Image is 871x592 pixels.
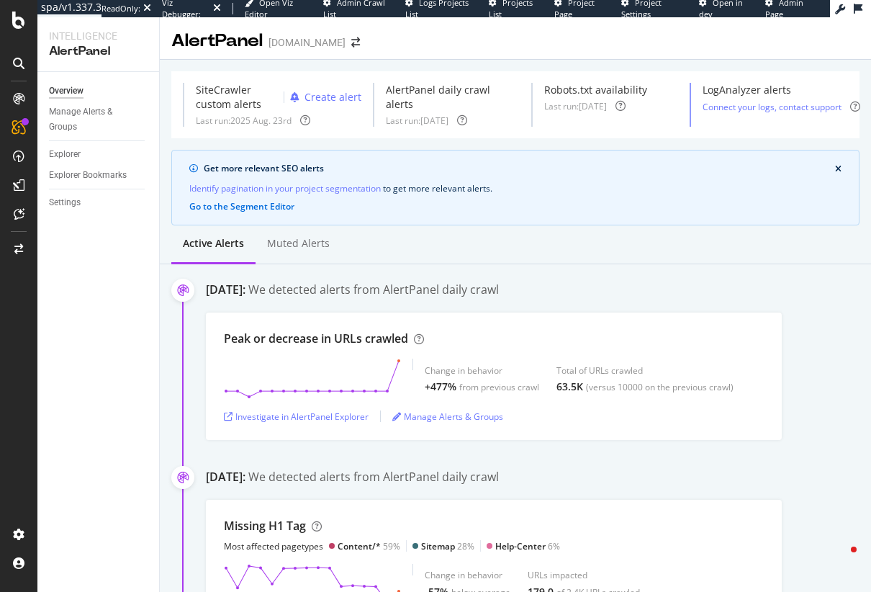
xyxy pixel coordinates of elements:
[267,236,330,251] div: Muted alerts
[49,43,148,60] div: AlertPanel
[49,29,148,43] div: Intelligence
[206,282,245,298] div: [DATE]:
[248,469,499,485] div: We detected alerts from AlertPanel daily crawl
[556,380,583,394] div: 63.5K
[338,540,381,552] div: Content/*
[392,411,503,423] a: Manage Alerts & Groups
[204,162,835,175] div: Get more relevant SEO alerts
[49,147,81,162] div: Explorer
[495,540,546,552] div: Help-Center
[459,381,539,393] div: from previous crawl
[248,282,499,298] div: We detected alerts from AlertPanel daily crawl
[49,168,127,183] div: Explorer Bookmarks
[421,540,474,552] div: 28%
[822,543,857,578] iframe: Intercom live chat
[351,37,360,48] div: arrow-right-arrow-left
[544,100,607,112] div: Last run: [DATE]
[703,83,860,97] div: LogAnalyzer alerts
[49,104,135,135] div: Manage Alerts & Groups
[224,411,369,423] a: Investigate in AlertPanel Explorer
[386,83,520,112] div: AlertPanel daily crawl alerts
[392,405,503,428] button: Manage Alerts & Groups
[171,150,859,225] div: info banner
[386,115,448,127] div: Last run: [DATE]
[268,35,346,50] div: [DOMAIN_NAME]
[171,29,263,53] div: AlertPanel
[49,195,149,210] a: Settings
[49,84,84,99] div: Overview
[425,364,539,377] div: Change in behavior
[189,202,294,212] button: Go to the Segment Editor
[224,540,323,552] div: Most affected pagetypes
[528,569,640,581] div: URLs impacted
[189,181,381,196] a: Identify pagination in your project segmentation
[556,364,734,377] div: Total of URLs crawled
[425,569,510,581] div: Change in behavior
[224,331,408,347] div: Peak or decrease in URLs crawled
[196,83,278,112] div: SiteCrawler custom alerts
[284,89,361,105] button: Create alert
[49,147,149,162] a: Explorer
[703,100,841,114] button: Connect your logs, contact support
[304,90,361,104] div: Create alert
[421,540,455,552] div: Sitemap
[196,115,292,127] div: Last run: 2025 Aug. 23rd
[495,540,560,552] div: 6%
[101,3,140,14] div: ReadOnly:
[224,518,306,534] div: Missing H1 Tag
[49,104,149,135] a: Manage Alerts & Groups
[49,168,149,183] a: Explorer Bookmarks
[831,161,845,177] button: close banner
[183,236,244,251] div: Active alerts
[49,195,81,210] div: Settings
[586,381,734,393] div: (versus 10000 on the previous crawl)
[189,181,841,196] div: to get more relevant alerts .
[544,83,647,97] div: Robots.txt availability
[206,469,245,485] div: [DATE]:
[224,405,369,428] button: Investigate in AlertPanel Explorer
[49,84,149,99] a: Overview
[338,540,400,552] div: 59%
[703,101,841,113] a: Connect your logs, contact support
[425,380,456,394] div: +477%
